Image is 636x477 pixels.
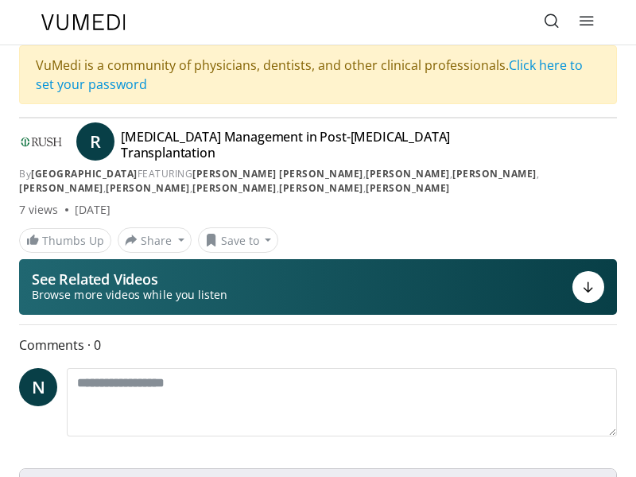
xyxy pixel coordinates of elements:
a: Thumbs Up [19,228,111,253]
a: [PERSON_NAME] [452,167,537,180]
div: By FEATURING , , , , , , , [19,167,617,196]
div: VuMedi is a community of physicians, dentists, and other clinical professionals. [19,45,617,104]
a: [GEOGRAPHIC_DATA] [31,167,138,180]
div: [DATE] [75,202,111,218]
a: R [76,122,114,161]
a: [PERSON_NAME] [366,167,450,180]
a: [PERSON_NAME] [19,181,103,195]
span: Browse more videos while you listen [32,287,227,303]
a: [PERSON_NAME] [PERSON_NAME] [192,167,363,180]
img: VuMedi Logo [41,14,126,30]
h4: [MEDICAL_DATA] Management in Post-[MEDICAL_DATA] Transplantation [121,129,545,161]
img: Rush University Medical Center [19,129,64,154]
span: Comments 0 [19,335,617,355]
p: See Related Videos [32,271,227,287]
a: [PERSON_NAME] [366,181,450,195]
a: [PERSON_NAME] [192,181,277,195]
a: [PERSON_NAME] [279,181,363,195]
button: Save to [198,227,279,253]
a: N [19,368,57,406]
a: [PERSON_NAME] [106,181,190,195]
button: Share [118,227,192,253]
span: 7 views [19,202,59,218]
button: See Related Videos Browse more videos while you listen [19,259,617,315]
